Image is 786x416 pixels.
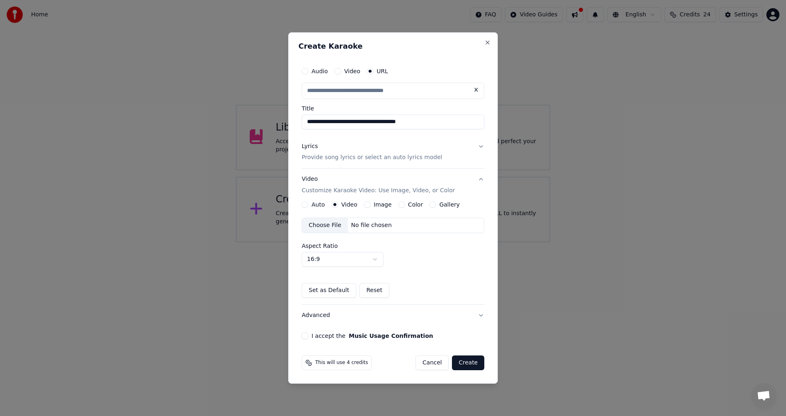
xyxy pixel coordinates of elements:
[312,333,433,339] label: I accept the
[374,202,392,207] label: Image
[302,175,455,195] div: Video
[302,106,484,111] label: Title
[302,136,484,169] button: LyricsProvide song lyrics or select an auto lyrics model
[302,218,348,233] div: Choose File
[408,202,423,207] label: Color
[439,202,460,207] label: Gallery
[359,283,389,298] button: Reset
[344,68,360,74] label: Video
[416,355,449,370] button: Cancel
[349,333,433,339] button: I accept the
[302,305,484,326] button: Advanced
[315,360,368,366] span: This will use 4 credits
[302,169,484,202] button: VideoCustomize Karaoke Video: Use Image, Video, or Color
[302,187,455,195] p: Customize Karaoke Video: Use Image, Video, or Color
[302,243,484,249] label: Aspect Ratio
[341,202,357,207] label: Video
[302,154,442,162] p: Provide song lyrics or select an auto lyrics model
[302,201,484,304] div: VideoCustomize Karaoke Video: Use Image, Video, or Color
[452,355,484,370] button: Create
[348,221,395,229] div: No file chosen
[302,283,356,298] button: Set as Default
[312,68,328,74] label: Audio
[377,68,388,74] label: URL
[298,43,488,50] h2: Create Karaoke
[312,202,325,207] label: Auto
[302,142,318,151] div: Lyrics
